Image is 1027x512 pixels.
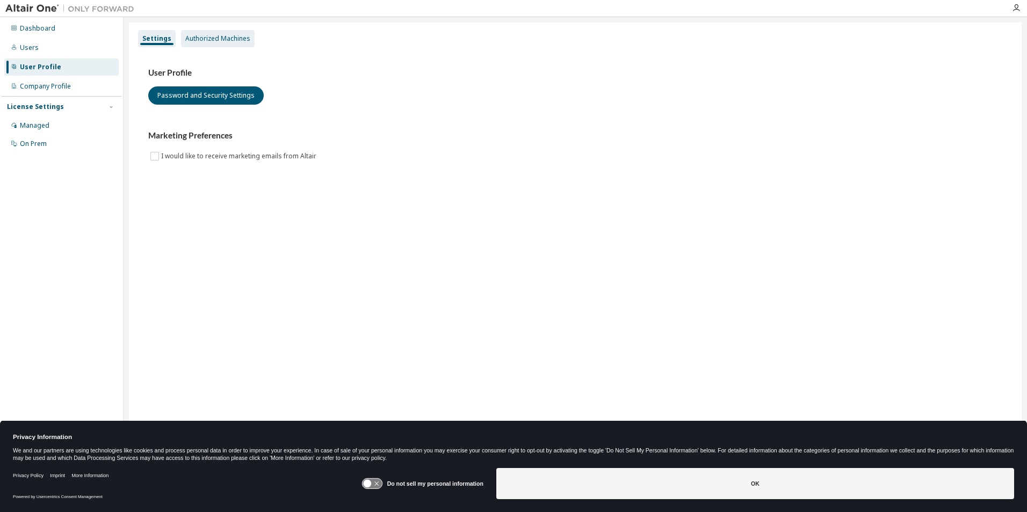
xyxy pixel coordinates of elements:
h3: User Profile [148,68,1002,78]
div: Settings [142,34,171,43]
div: Managed [20,121,49,130]
div: Company Profile [20,82,71,91]
div: License Settings [7,103,64,111]
img: Altair One [5,3,140,14]
label: I would like to receive marketing emails from Altair [161,150,319,163]
div: Authorized Machines [185,34,250,43]
div: On Prem [20,140,47,148]
div: Dashboard [20,24,55,33]
h3: Marketing Preferences [148,130,1002,141]
div: User Profile [20,63,61,71]
div: Users [20,43,39,52]
button: Password and Security Settings [148,86,264,105]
